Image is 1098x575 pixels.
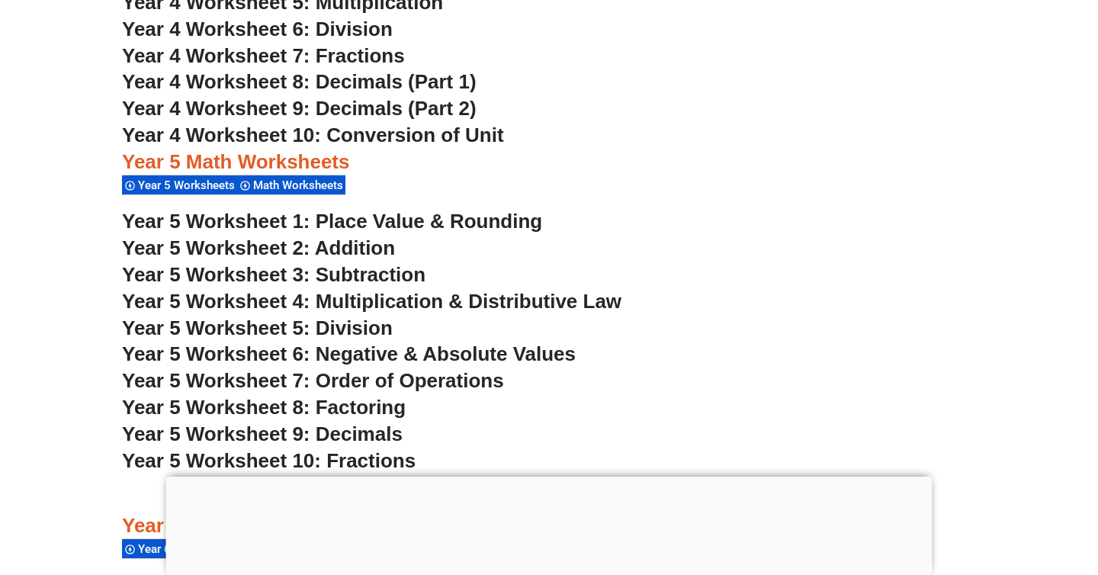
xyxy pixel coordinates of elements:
[122,175,237,195] div: Year 5 Worksheets
[122,342,576,365] a: Year 5 Worksheet 6: Negative & Absolute Values
[166,477,933,571] iframe: Advertisement
[122,70,477,93] a: Year 4 Worksheet 8: Decimals (Part 1)
[122,18,393,40] a: Year 4 Worksheet 6: Division
[122,149,976,175] h3: Year 5 Math Worksheets
[122,422,403,445] a: Year 5 Worksheet 9: Decimals
[122,44,405,67] a: Year 4 Worksheet 7: Fractions
[122,369,504,392] a: Year 5 Worksheet 7: Order of Operations
[122,236,395,259] a: Year 5 Worksheet 2: Addition
[122,449,416,472] a: Year 5 Worksheet 10: Fractions
[122,263,425,286] a: Year 5 Worksheet 3: Subtraction
[122,396,406,419] a: Year 5 Worksheet 8: Factoring
[122,290,621,313] a: Year 5 Worksheet 4: Multiplication & Distributive Law
[253,178,348,192] span: Math Worksheets
[122,316,393,339] a: Year 5 Worksheet 5: Division
[122,124,504,146] a: Year 4 Worksheet 10: Conversion of Unit
[138,178,239,192] span: Year 5 Worksheets
[138,542,239,556] span: Year 6 Worksheets
[237,175,345,195] div: Math Worksheets
[836,403,1098,575] iframe: Chat Widget
[122,97,477,120] a: Year 4 Worksheet 9: Decimals (Part 2)
[122,210,542,233] a: Year 5 Worksheet 1: Place Value & Rounding
[122,513,976,539] h3: Year 6 Math Worksheets
[122,538,237,559] div: Year 6 Worksheets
